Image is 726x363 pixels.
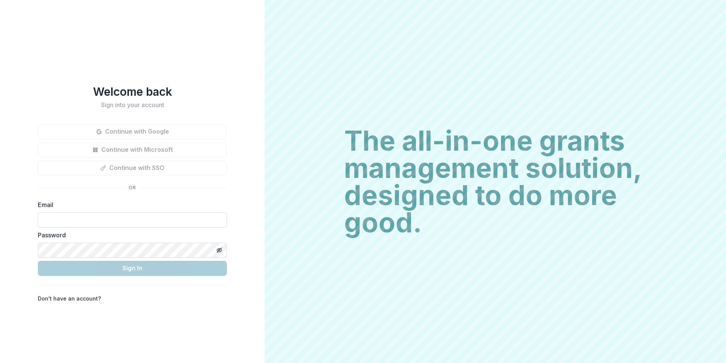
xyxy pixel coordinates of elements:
h1: Welcome back [38,85,227,98]
label: Email [38,200,222,209]
button: Continue with Google [38,124,227,139]
button: Continue with Microsoft [38,142,227,157]
button: Sign In [38,261,227,276]
button: Continue with SSO [38,160,227,176]
p: Don't have an account? [38,294,101,302]
label: Password [38,231,222,240]
button: Toggle password visibility [213,244,225,256]
h2: Sign into your account [38,101,227,109]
